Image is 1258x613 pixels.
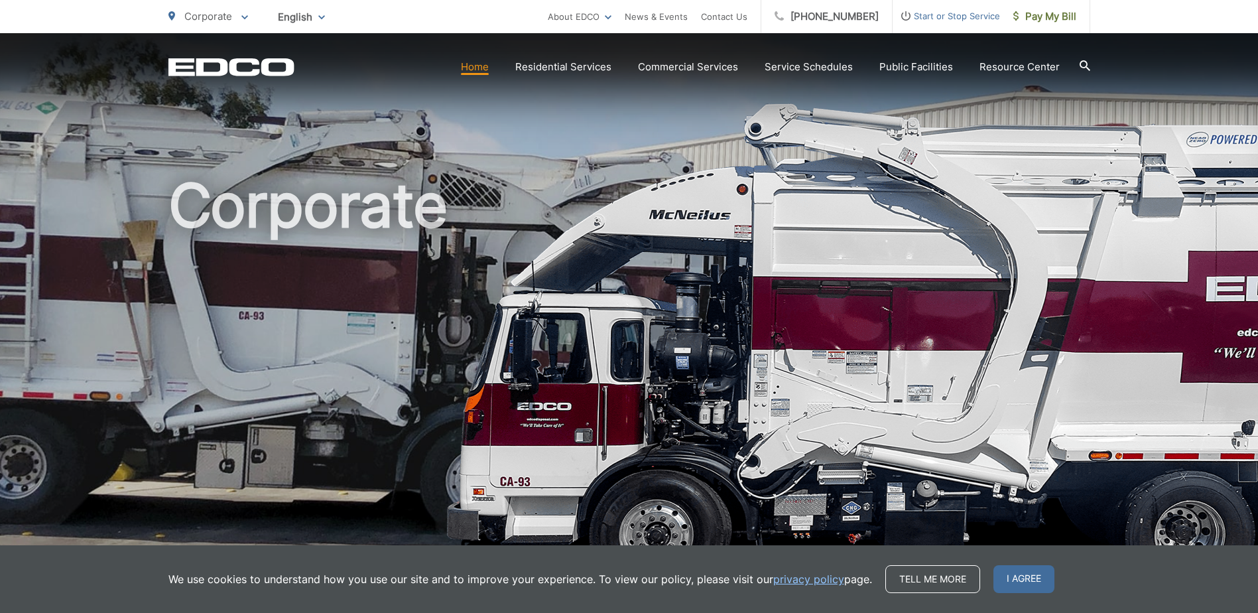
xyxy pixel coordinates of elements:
span: Pay My Bill [1013,9,1076,25]
a: Home [461,59,489,75]
span: English [268,5,335,29]
span: I agree [993,565,1054,593]
a: EDCD logo. Return to the homepage. [168,58,294,76]
a: Tell me more [885,565,980,593]
a: privacy policy [773,571,844,587]
a: Public Facilities [879,59,953,75]
a: Commercial Services [638,59,738,75]
a: Contact Us [701,9,747,25]
span: Corporate [184,10,232,23]
a: Service Schedules [765,59,853,75]
a: About EDCO [548,9,611,25]
a: Residential Services [515,59,611,75]
h1: Corporate [168,172,1090,592]
a: News & Events [625,9,688,25]
p: We use cookies to understand how you use our site and to improve your experience. To view our pol... [168,571,872,587]
a: Resource Center [979,59,1060,75]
